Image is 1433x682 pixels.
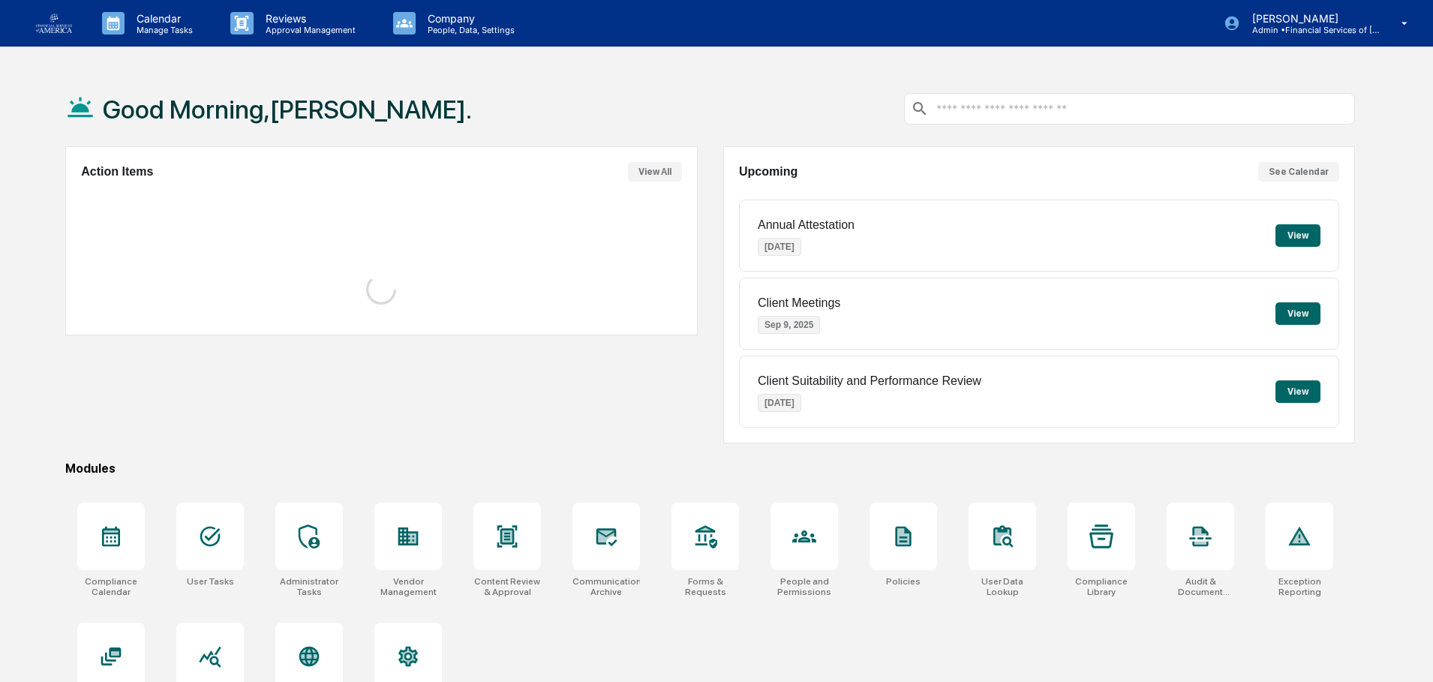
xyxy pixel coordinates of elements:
p: Client Meetings [758,296,840,310]
div: Content Review & Approval [473,576,541,597]
div: Administrator Tasks [275,576,343,597]
h1: Good Morning,[PERSON_NAME]. [103,95,472,125]
p: Client Suitability and Performance Review [758,374,981,388]
button: View [1275,224,1320,247]
p: [DATE] [758,238,801,256]
p: [DATE] [758,394,801,412]
div: Forms & Requests [671,576,739,597]
p: Admin • Financial Services of [GEOGRAPHIC_DATA] [1240,25,1380,35]
p: Company [416,12,522,25]
h2: Action Items [81,165,153,179]
p: [PERSON_NAME] [1240,12,1380,25]
button: View All [628,162,682,182]
div: Communications Archive [572,576,640,597]
p: Approval Management [254,25,363,35]
div: Exception Reporting [1266,576,1333,597]
div: Vendor Management [374,576,442,597]
p: Manage Tasks [125,25,200,35]
h2: Upcoming [739,165,798,179]
p: Annual Attestation [758,218,855,232]
button: View [1275,302,1320,325]
button: View [1275,380,1320,403]
div: Policies [886,576,921,587]
img: logo [36,14,72,33]
p: People, Data, Settings [416,25,522,35]
div: User Data Lookup [969,576,1036,597]
div: Compliance Calendar [77,576,145,597]
p: Reviews [254,12,363,25]
div: Compliance Library [1068,576,1135,597]
div: Modules [65,461,1355,476]
p: Sep 9, 2025 [758,316,820,334]
div: People and Permissions [771,576,838,597]
div: User Tasks [187,576,234,587]
p: Calendar [125,12,200,25]
button: See Calendar [1258,162,1339,182]
div: Audit & Document Logs [1167,576,1234,597]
